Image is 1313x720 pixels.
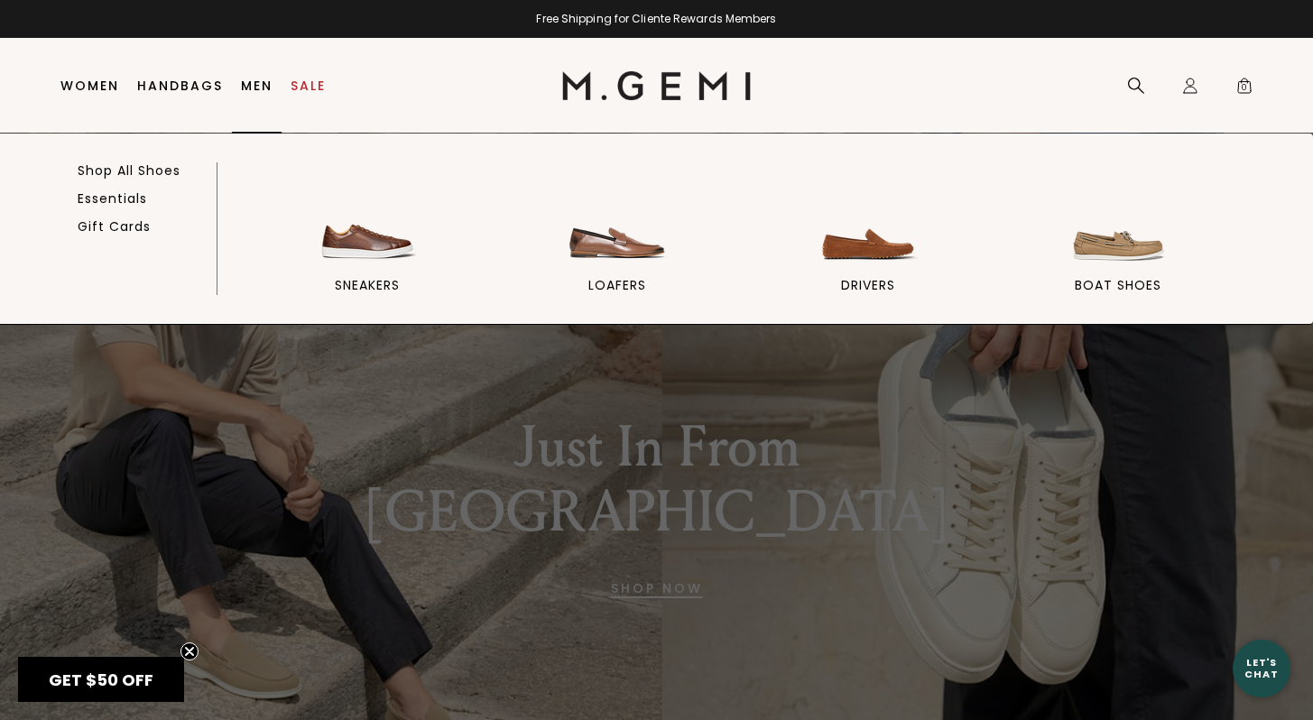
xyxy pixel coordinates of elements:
img: M.Gemi [562,71,751,100]
span: GET $50 OFF [49,669,153,691]
span: 0 [1235,80,1253,98]
span: loafers [588,277,646,293]
a: sneakers [250,167,485,324]
img: sneakers [317,167,418,268]
img: Boat Shoes [1068,167,1169,268]
span: Boat Shoes [1075,277,1161,293]
img: drivers [818,167,919,268]
a: Men [241,78,273,93]
a: Gift Cards [78,218,151,235]
a: Handbags [137,78,223,93]
a: Sale [291,78,326,93]
a: Essentials [78,190,147,207]
a: Boat Shoes [1000,167,1235,324]
div: Let's Chat [1233,657,1290,679]
div: GET $50 OFFClose teaser [18,657,184,702]
span: sneakers [335,277,400,293]
a: loafers [500,167,735,324]
a: Shop All Shoes [78,162,180,179]
img: loafers [567,167,668,268]
a: Women [60,78,119,93]
button: Close teaser [180,642,199,660]
a: drivers [750,167,985,324]
span: drivers [841,277,895,293]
